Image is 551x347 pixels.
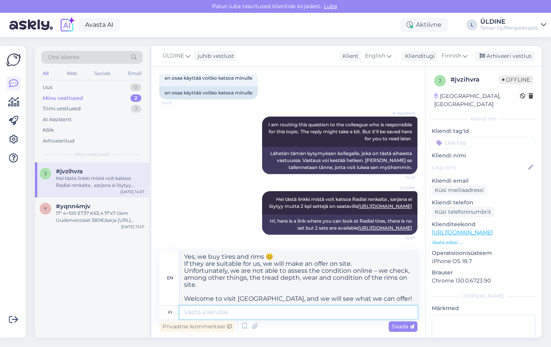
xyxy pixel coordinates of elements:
[432,163,527,172] input: Lisa nimi
[48,53,79,61] span: Otsi kliente
[159,86,258,99] div: en osaa käyttää voitko katsoa minulle
[432,257,535,265] p: iPhone OS 18.7
[120,189,144,195] div: [DATE] 14:57
[386,174,415,180] span: 14:23
[262,214,417,235] div: Hi, here is a link where you can look at Radial tires, there is no set but 2 sets are available
[439,78,441,84] span: j
[121,224,144,230] div: [DATE] 13:01
[43,84,52,91] div: Uus
[339,52,358,60] div: Klient
[432,220,535,228] p: Klienditeekond
[43,116,71,124] div: AI Assistent
[165,75,252,81] span: en osaa käyttää voitko katsoa minulle
[262,147,417,174] div: Lähetän tämän kysymyksen kollegalle, joka on tästä aiheesta vastuussa. Vastaus voi kestää hetken....
[59,17,75,33] img: explore-ai
[432,239,535,246] p: Vaata edasi ...
[195,52,234,60] div: juhib vestlust
[322,3,339,10] span: Luba
[386,110,415,116] span: AI Assistent
[434,92,520,108] div: [GEOGRAPHIC_DATA], [GEOGRAPHIC_DATA]
[358,203,412,209] a: [URL][DOMAIN_NAME]
[78,18,120,31] a: Avasta AI
[179,250,417,305] textarea: Yes, we buy tires and rims 😊 If they are suitable for us, we will make an offer on site. Unfortun...
[41,68,50,78] div: All
[480,25,538,31] div: Teinari Oy/Rengaskirppis
[93,68,112,78] div: Socials
[75,151,110,158] span: Minu vestlused
[56,168,83,175] span: #jvzihvra
[432,249,535,257] p: Operatsioonisüsteem
[358,225,412,231] a: [URL][DOMAIN_NAME]
[167,271,173,284] div: en
[159,321,235,332] div: Privaatne kommentaar
[56,175,144,189] div: Hei tästä linkki mistä voit katsoa Radial renkaita , sarjana ei löytyy mutta 2 kpl settejä on saa...
[392,323,414,330] span: Saada
[127,68,143,78] div: Email
[480,19,546,31] a: ÜLDINETeinari Oy/Rengaskirppis
[269,196,413,209] span: Hei tästä linkki mistä voit katsoa Radial renkaita , sarjana ei löytyy mutta 2 kpl settejä on saa...
[432,293,535,300] div: [PERSON_NAME]
[43,126,54,134] div: Kõik
[432,115,535,122] div: Kliendi info
[56,210,144,224] div: 17″ 4×100 ET37 K63,4 17″x7 Oem Uudenveroiset 380€/sarja [URL][DOMAIN_NAME] Uudet nastarenkaat 215...
[400,18,448,32] div: Aktiivne
[162,100,191,106] span: 14:23
[44,206,47,211] span: y
[432,304,535,312] p: Märkmed
[432,152,535,160] p: Kliendi nimi
[386,235,415,241] span: 14:57
[432,177,535,185] p: Kliendi email
[168,306,172,319] div: fi
[130,94,141,102] div: 2
[6,52,21,67] img: Askly Logo
[65,68,78,78] div: Web
[131,105,141,113] div: 3
[402,52,435,60] div: Klienditugi
[130,84,141,91] div: 0
[432,229,493,236] a: [URL][DOMAIN_NAME]
[432,199,535,207] p: Kliendi telefon
[432,207,494,217] div: Küsi telefoninumbrit
[386,185,415,191] span: ÜLDINE
[432,277,535,285] p: Chrome 130.0.6723.90
[432,137,535,148] input: Lisa tag
[163,52,184,60] span: ÜLDINE
[432,127,535,135] p: Kliendi tag'id
[432,269,535,277] p: Brauser
[441,52,461,60] span: Finnish
[480,19,538,25] div: ÜLDINE
[43,94,83,102] div: Minu vestlused
[44,171,47,176] span: j
[432,185,487,195] div: Küsi meiliaadressi
[365,52,385,60] span: English
[466,19,477,30] div: L
[43,105,81,113] div: Tiimi vestlused
[475,51,535,61] div: Arhiveeri vestlus
[268,122,413,141] span: I am routing this question to the colleague who is responsible for this topic. The reply might ta...
[499,75,533,84] span: Offline
[56,203,90,210] span: #yqnn4mjv
[43,137,75,145] div: Arhiveeritud
[450,75,499,84] div: # jvzihvra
